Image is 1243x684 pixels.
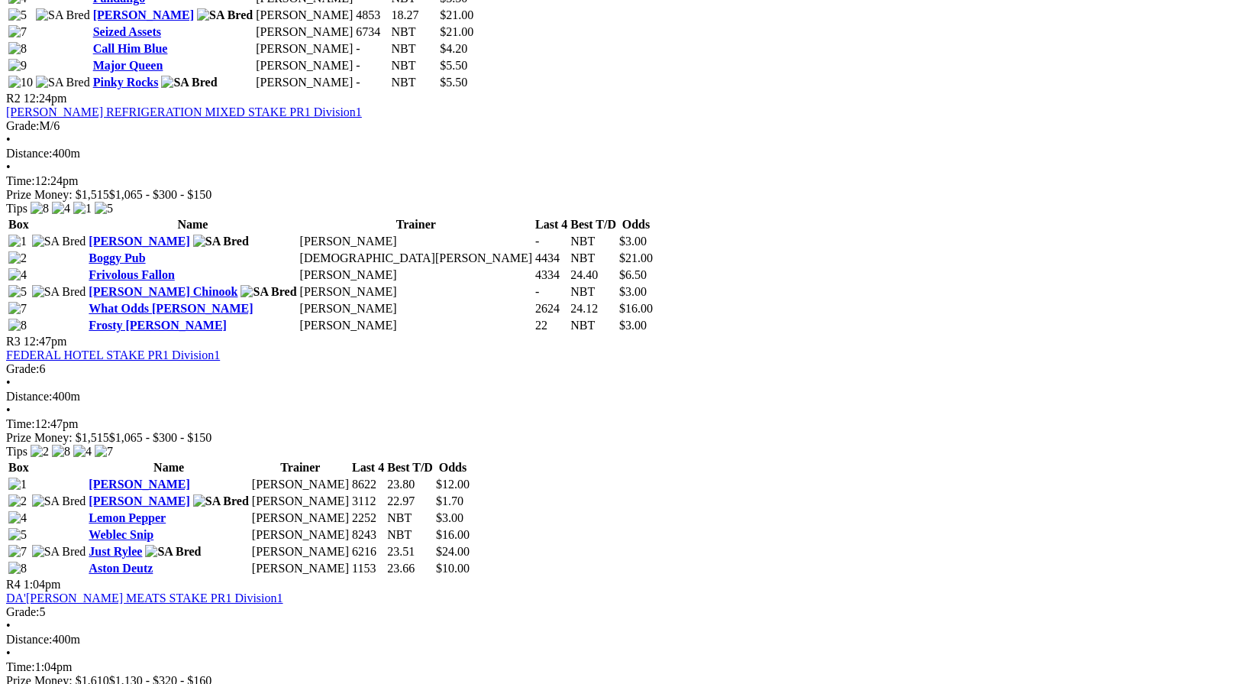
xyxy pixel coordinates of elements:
span: $12.00 [436,478,470,491]
span: $4.20 [440,42,467,55]
span: $16.00 [619,302,653,315]
span: $3.00 [619,235,647,248]
span: $1,065 - $300 - $150 [109,188,212,201]
td: [PERSON_NAME] [255,8,354,23]
td: 2252 [351,511,385,526]
div: Prize Money: $1,515 [6,431,1237,445]
td: [DEMOGRAPHIC_DATA][PERSON_NAME] [299,251,534,266]
img: 7 [95,445,113,459]
span: • [6,376,11,389]
img: SA Bred [197,8,253,22]
a: Just Rylee [89,545,142,558]
a: What Odds [PERSON_NAME] [89,302,253,315]
span: $21.00 [440,25,473,38]
span: $3.00 [619,319,647,332]
div: M/6 [6,119,1237,133]
a: Aston Deutz [89,562,153,575]
img: SA Bred [32,545,86,559]
th: Last 4 [534,217,568,232]
td: NBT [386,511,434,526]
img: 4 [8,268,27,282]
th: Odds [618,217,654,232]
span: Time: [6,660,35,673]
td: - [355,41,389,57]
td: NBT [570,284,617,300]
span: Time: [6,417,35,430]
span: $10.00 [436,562,470,575]
img: 9 [8,59,27,73]
span: Distance: [6,633,52,646]
th: Trainer [251,460,350,475]
span: $5.50 [440,59,467,72]
td: 23.66 [386,561,434,576]
td: NBT [386,527,434,543]
th: Name [88,460,250,475]
span: • [6,404,11,417]
img: 5 [8,285,27,299]
a: Boggy Pub [89,251,145,264]
span: • [6,133,11,146]
td: [PERSON_NAME] [299,318,534,333]
span: • [6,619,11,632]
span: • [6,647,11,660]
td: NBT [391,75,438,90]
td: - [534,234,568,249]
img: SA Bred [193,494,249,508]
td: NBT [570,234,617,249]
span: 1:04pm [24,578,61,591]
a: [PERSON_NAME] [89,235,189,248]
th: Name [88,217,297,232]
span: Box [8,218,29,231]
span: 12:47pm [24,335,67,348]
td: [PERSON_NAME] [299,267,534,283]
span: Time: [6,174,35,187]
img: 2 [31,445,49,459]
img: 8 [8,562,27,575]
td: NBT [391,58,438,73]
a: [PERSON_NAME] REFRIGERATION MIXED STAKE PR1 Division1 [6,105,362,118]
img: 2 [8,251,27,265]
a: Lemon Pepper [89,511,166,524]
a: [PERSON_NAME] [89,478,189,491]
th: Trainer [299,217,534,232]
td: - [355,75,389,90]
img: 8 [8,42,27,56]
img: 4 [52,202,70,216]
span: $24.00 [436,545,470,558]
td: 4434 [534,251,568,266]
img: 1 [73,202,92,216]
img: SA Bred [32,235,86,248]
td: NBT [570,251,617,266]
td: [PERSON_NAME] [255,41,354,57]
img: SA Bred [32,494,86,508]
div: 6 [6,362,1237,376]
td: NBT [391,24,438,40]
td: 23.80 [386,477,434,492]
img: 5 [8,8,27,22]
span: Grade: [6,605,40,618]
a: Frosty [PERSON_NAME] [89,319,227,332]
td: 23.51 [386,544,434,559]
a: Major Queen [93,59,163,72]
img: SA Bred [36,76,90,89]
img: 8 [8,319,27,332]
td: [PERSON_NAME] [251,544,350,559]
img: 10 [8,76,33,89]
span: Grade: [6,362,40,375]
img: 8 [31,202,49,216]
td: 1153 [351,561,385,576]
th: Odds [435,460,470,475]
img: SA Bred [32,285,86,299]
a: Weblec Snip [89,528,153,541]
td: [PERSON_NAME] [251,561,350,576]
img: 7 [8,302,27,316]
span: $6.50 [619,268,647,281]
span: R2 [6,92,21,105]
img: 8 [52,445,70,459]
td: [PERSON_NAME] [299,284,534,300]
th: Best T/D [386,460,434,475]
td: - [534,284,568,300]
span: $1,065 - $300 - $150 [109,431,212,444]
img: 4 [8,511,27,525]
td: [PERSON_NAME] [255,24,354,40]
